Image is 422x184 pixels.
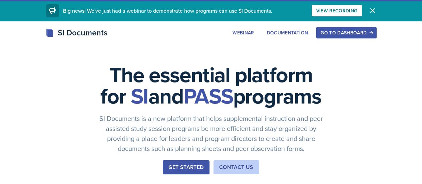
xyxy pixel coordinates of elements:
[219,163,254,171] div: Contact Us
[267,30,308,35] div: Documentation
[163,160,209,174] button: Get Started
[316,8,358,13] div: View Recording
[168,163,203,171] div: Get Started
[316,27,376,38] button: Go to Dashboard
[214,160,259,174] button: Contact Us
[63,7,272,14] span: Big news! We've just had a webinar to demonstrate how programs can use SI Documents.
[263,27,313,38] button: Documentation
[46,27,107,39] div: SI Documents
[233,30,254,35] div: Webinar
[228,27,258,38] button: Webinar
[312,5,362,16] button: View Recording
[321,30,372,35] div: Go to Dashboard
